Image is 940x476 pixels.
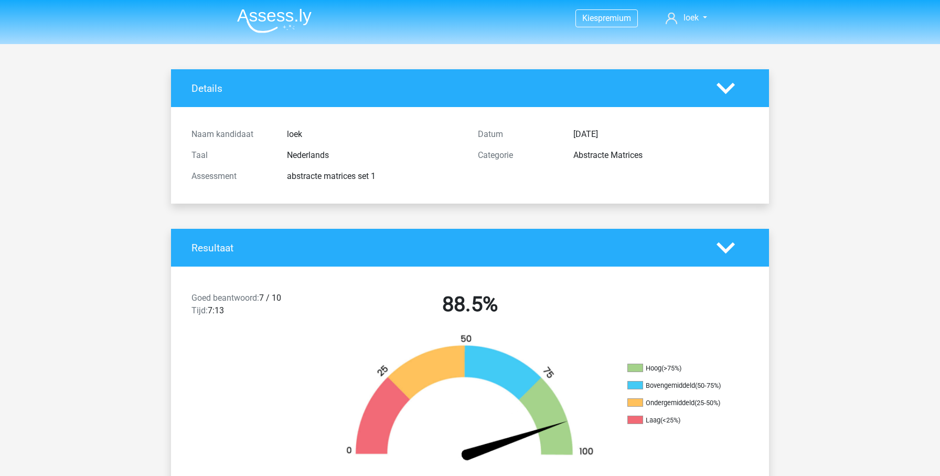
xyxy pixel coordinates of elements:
[328,334,612,466] img: 89.5aedc6aefd8c.png
[695,382,721,389] div: (50-75%)
[582,13,598,23] span: Kies
[627,381,732,390] li: Bovengemiddeld
[565,149,756,162] div: Abstracte Matrices
[184,170,279,183] div: Assessment
[565,128,756,141] div: [DATE]
[191,305,208,315] span: Tijd:
[695,399,720,407] div: (25-50%)
[576,11,637,25] a: Kiespremium
[191,293,259,303] span: Goed beantwoord:
[470,128,565,141] div: Datum
[184,149,279,162] div: Taal
[627,398,732,408] li: Ondergemiddeld
[627,364,732,373] li: Hoog
[191,242,701,254] h4: Resultaat
[184,292,327,321] div: 7 / 10 7:13
[184,128,279,141] div: Naam kandidaat
[683,13,699,23] span: loek
[279,170,470,183] div: abstracte matrices set 1
[661,12,711,24] a: loek
[237,8,312,33] img: Assessly
[335,292,605,317] h2: 88.5%
[279,128,470,141] div: loek
[660,416,680,424] div: (<25%)
[627,416,732,425] li: Laag
[470,149,565,162] div: Categorie
[598,13,631,23] span: premium
[191,82,701,94] h4: Details
[279,149,470,162] div: Nederlands
[661,364,681,372] div: (>75%)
